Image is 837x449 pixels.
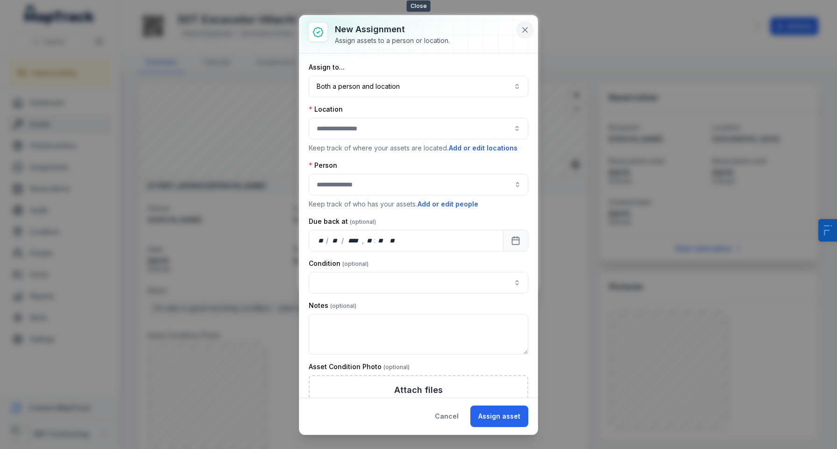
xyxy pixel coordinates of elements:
div: minute, [376,236,386,245]
button: Calendar [503,230,528,251]
button: Add or edit locations [448,143,518,153]
div: Assign assets to a person or location. [335,36,450,45]
input: assignment-add:person-label [309,174,528,195]
label: Location [309,105,343,114]
label: Condition [309,259,369,268]
div: day, [317,236,326,245]
div: / [341,236,345,245]
h3: Attach files [394,384,443,397]
label: Assign to... [309,63,345,72]
button: Both a person and location [309,76,528,97]
button: Add or edit people [417,199,479,209]
label: Person [309,161,337,170]
div: am/pm, [388,236,398,245]
label: Asset Condition Photo [309,362,410,371]
p: Keep track of who has your assets. [309,199,528,209]
div: year, [345,236,362,245]
label: Due back at [309,217,376,226]
div: : [374,236,376,245]
div: hour, [365,236,374,245]
div: , [362,236,365,245]
p: Keep track of where your assets are located. [309,143,528,153]
h3: New assignment [335,23,450,36]
span: Close [407,0,431,12]
div: / [326,236,329,245]
button: Assign asset [470,406,528,427]
label: Notes [309,301,356,310]
button: Cancel [427,406,467,427]
div: month, [329,236,342,245]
